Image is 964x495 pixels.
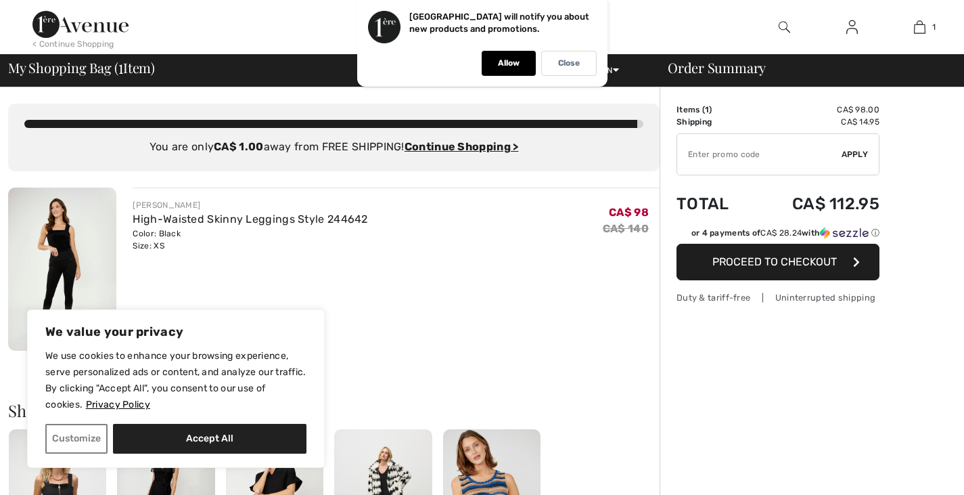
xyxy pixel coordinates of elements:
[8,402,660,418] h2: Shoppers also bought
[753,116,879,128] td: CA$ 14.95
[8,188,116,351] img: High-Waisted Skinny Leggings Style 244642
[133,199,367,211] div: [PERSON_NAME]
[914,19,925,35] img: My Bag
[691,227,879,239] div: or 4 payments of with
[133,213,367,225] a: High-Waisted Skinny Leggings Style 244642
[753,181,879,227] td: CA$ 112.95
[886,19,952,35] a: 1
[676,104,753,116] td: Items ( )
[705,105,709,114] span: 1
[498,58,520,68] p: Allow
[779,19,790,35] img: search the website
[558,58,580,68] p: Close
[760,228,802,238] span: CA$ 28.24
[214,140,263,153] strong: CA$ 1.00
[118,58,123,75] span: 1
[676,244,879,280] button: Proceed to Checkout
[846,19,858,35] img: My Info
[835,19,869,36] a: Sign In
[8,61,155,74] span: My Shopping Bag ( Item)
[409,12,589,34] p: [GEOGRAPHIC_DATA] will notify you about new products and promotions.
[676,116,753,128] td: Shipping
[85,398,151,411] a: Privacy Policy
[45,324,306,340] p: We value your privacy
[609,206,649,219] span: CA$ 98
[603,222,649,235] s: CA$ 140
[32,38,114,50] div: < Continue Shopping
[676,181,753,227] td: Total
[753,104,879,116] td: CA$ 98.00
[45,348,306,413] p: We use cookies to enhance your browsing experience, serve personalized ads or content, and analyz...
[602,66,619,75] span: EN
[712,255,837,268] span: Proceed to Checkout
[676,227,879,244] div: or 4 payments ofCA$ 28.24withSezzle Click to learn more about Sezzle
[27,309,325,468] div: We value your privacy
[405,140,519,153] a: Continue Shopping >
[32,11,129,38] img: 1ère Avenue
[24,139,643,155] div: You are only away from FREE SHIPPING!
[676,291,879,304] div: Duty & tariff-free | Uninterrupted shipping
[113,424,306,454] button: Accept All
[133,228,367,252] div: Color: Black Size: XS
[932,21,936,33] span: 1
[842,148,869,160] span: Apply
[677,134,842,175] input: Promo code
[45,424,108,454] button: Customize
[820,227,869,239] img: Sezzle
[651,61,956,74] div: Order Summary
